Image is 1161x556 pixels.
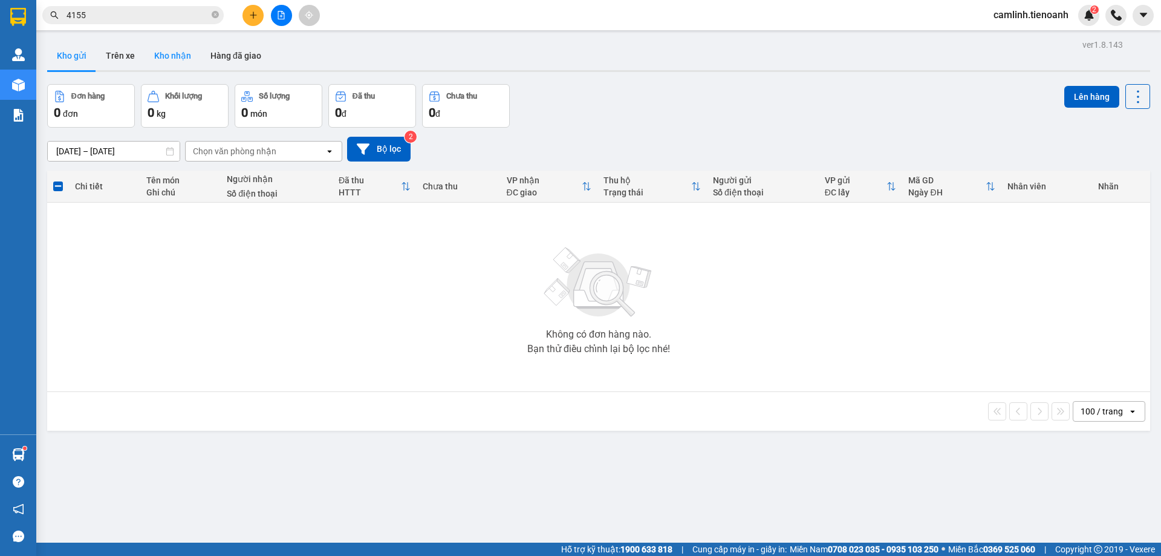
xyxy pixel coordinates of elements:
span: close-circle [212,11,219,18]
span: file-add [277,11,285,19]
div: Đơn hàng [71,92,105,100]
div: Khối lượng [165,92,202,100]
button: file-add [271,5,292,26]
span: message [13,531,24,542]
button: Hàng đã giao [201,41,271,70]
th: Toggle SortBy [597,171,707,203]
span: kg [157,109,166,119]
div: Số điện thoại [227,189,327,198]
div: ver 1.8.143 [1082,38,1123,51]
div: Đã thu [339,175,401,185]
img: logo-vxr [10,8,26,26]
img: icon-new-feature [1084,10,1094,21]
span: đ [342,109,346,119]
button: Đã thu0đ [328,84,416,128]
span: Hỗ trợ kỹ thuật: [561,543,672,556]
span: ⚪️ [941,547,945,552]
span: caret-down [1138,10,1149,21]
button: Lên hàng [1064,86,1119,108]
span: question-circle [13,476,24,488]
span: 2 [1092,5,1096,14]
div: Ghi chú [146,188,215,197]
sup: 2 [405,131,417,143]
img: warehouse-icon [12,448,25,461]
button: Khối lượng0kg [141,84,229,128]
button: aim [299,5,320,26]
div: Chưa thu [423,182,495,191]
div: Số lượng [259,92,290,100]
span: Cung cấp máy in - giấy in: [692,543,787,556]
span: search [50,11,59,19]
button: caret-down [1133,5,1154,26]
svg: open [1128,407,1137,416]
th: Toggle SortBy [333,171,417,203]
span: copyright [1094,545,1102,554]
img: warehouse-icon [12,48,25,61]
button: Trên xe [96,41,145,70]
span: Miền Nam [790,543,938,556]
img: warehouse-icon [12,79,25,91]
button: Số lượng0món [235,84,322,128]
img: svg+xml;base64,PHN2ZyBjbGFzcz0ibGlzdC1wbHVnX19zdmciIHhtbG5zPSJodHRwOi8vd3d3LnczLm9yZy8yMDAwL3N2Zy... [538,240,659,325]
div: Chọn văn phòng nhận [193,145,276,157]
span: aim [305,11,313,19]
button: Đơn hàng0đơn [47,84,135,128]
span: đơn [63,109,78,119]
span: | [1044,543,1046,556]
sup: 2 [1090,5,1099,14]
span: 0 [241,105,248,120]
span: 0 [148,105,154,120]
span: 0 [54,105,60,120]
div: Thu hộ [603,175,691,185]
div: Người nhận [227,174,327,184]
div: Đã thu [353,92,375,100]
th: Toggle SortBy [902,171,1001,203]
sup: 1 [23,446,27,450]
svg: open [325,146,334,156]
input: Tìm tên, số ĐT hoặc mã đơn [67,8,209,22]
div: VP gửi [825,175,887,185]
div: Trạng thái [603,188,691,197]
img: solution-icon [12,109,25,122]
div: ĐC giao [507,188,582,197]
div: HTTT [339,188,401,197]
div: Mã GD [908,175,986,185]
button: plus [242,5,264,26]
div: Người gửi [713,175,813,185]
div: Chưa thu [446,92,477,100]
span: close-circle [212,10,219,21]
div: VP nhận [507,175,582,185]
span: 0 [335,105,342,120]
div: Tên món [146,175,215,185]
div: Không có đơn hàng nào. [546,330,651,339]
span: camlinh.tienoanh [984,7,1078,22]
th: Toggle SortBy [501,171,597,203]
div: Nhãn [1098,182,1144,191]
span: món [250,109,267,119]
strong: 0369 525 060 [983,545,1035,554]
img: phone-icon [1111,10,1122,21]
button: Kho gửi [47,41,96,70]
div: Bạn thử điều chỉnh lại bộ lọc nhé! [527,344,670,354]
div: Số điện thoại [713,188,813,197]
span: Miền Bắc [948,543,1035,556]
button: Bộ lọc [347,137,411,162]
div: 100 / trang [1081,405,1123,417]
strong: 0708 023 035 - 0935 103 250 [828,545,938,554]
span: 0 [429,105,435,120]
span: plus [249,11,258,19]
div: ĐC lấy [825,188,887,197]
span: đ [435,109,440,119]
input: Select a date range. [48,142,180,161]
th: Toggle SortBy [819,171,903,203]
button: Chưa thu0đ [422,84,510,128]
button: Kho nhận [145,41,201,70]
div: Chi tiết [75,182,134,191]
span: notification [13,503,24,515]
strong: 1900 633 818 [620,545,672,554]
div: Ngày ĐH [908,188,986,197]
div: Nhân viên [1007,182,1085,191]
span: | [681,543,683,556]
